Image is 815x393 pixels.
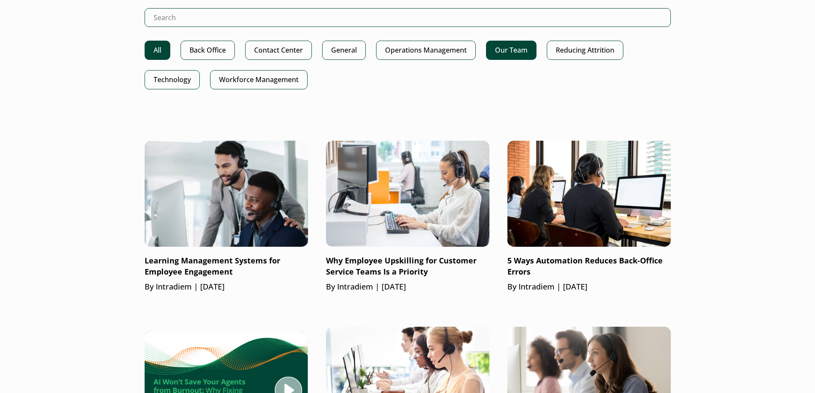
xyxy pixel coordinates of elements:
[181,41,235,60] a: Back Office
[507,255,671,278] p: 5 Ways Automation Reduces Back-Office Errors
[145,41,170,60] a: All
[145,70,200,89] a: Technology
[145,255,308,278] p: Learning Management Systems for Employee Engagement
[326,281,489,293] p: By Intradiem | [DATE]
[547,41,623,60] a: Reducing Attrition
[145,8,671,41] form: Search Intradiem
[326,141,489,293] a: Why Employee Upskilling for Customer Service Teams Is a PriorityBy Intradiem | [DATE]
[145,281,308,293] p: By Intradiem | [DATE]
[507,141,671,293] a: 5 Ways Automation Reduces Back-Office ErrorsBy Intradiem | [DATE]
[507,281,671,293] p: By Intradiem | [DATE]
[245,41,312,60] a: Contact Center
[145,141,308,293] a: Learning Management Systems for Employee EngagementBy Intradiem | [DATE]
[326,255,489,278] p: Why Employee Upskilling for Customer Service Teams Is a Priority
[145,8,671,27] input: Search
[210,70,308,89] a: Workforce Management
[376,41,476,60] a: Operations Management
[486,41,536,60] a: Our Team
[322,41,366,60] a: General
